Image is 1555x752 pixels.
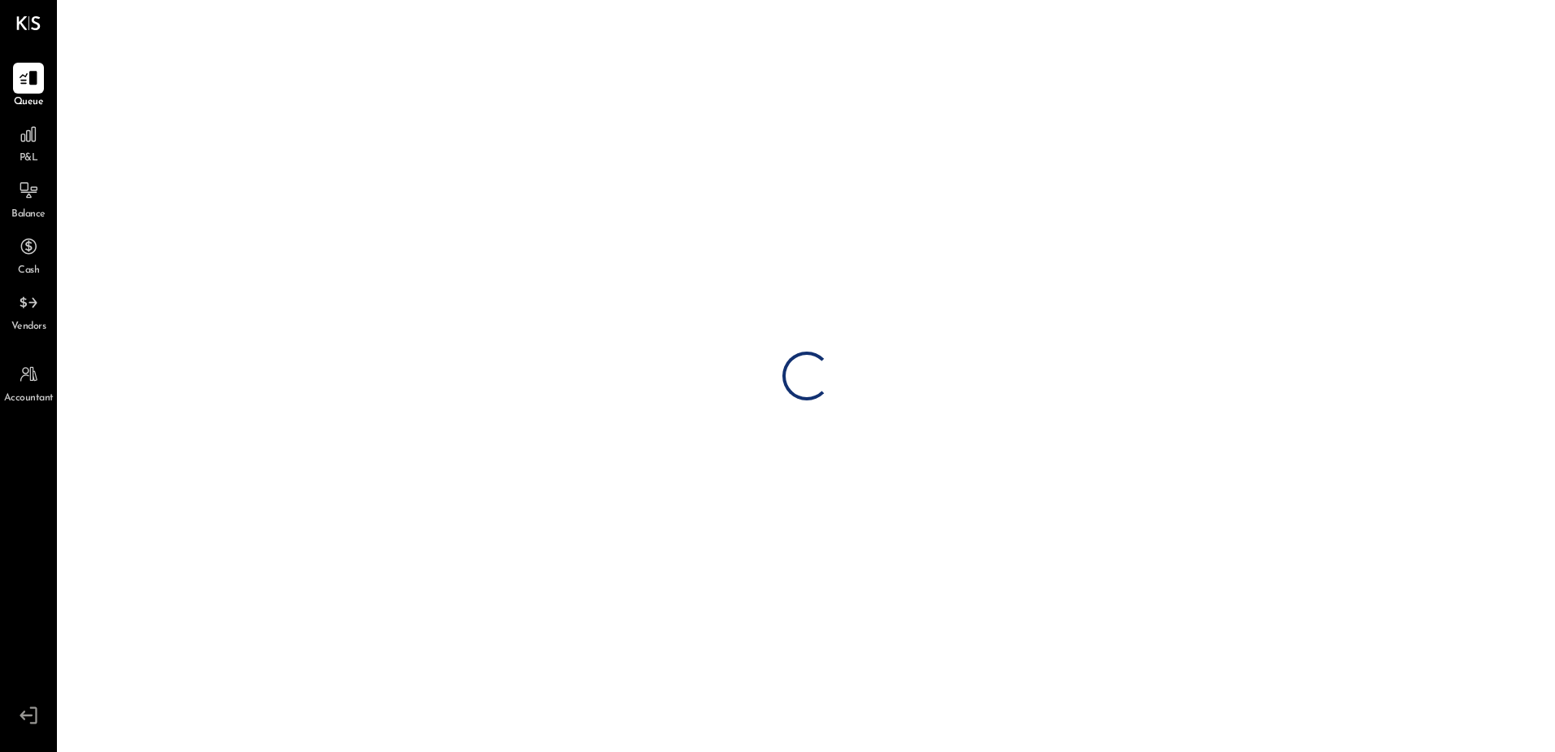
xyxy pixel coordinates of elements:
a: Balance [1,175,56,222]
span: Vendors [11,320,46,334]
a: Cash [1,231,56,278]
span: Queue [14,95,44,110]
span: Balance [11,208,46,222]
span: Cash [18,264,39,278]
span: P&L [20,151,38,166]
a: Queue [1,63,56,110]
a: P&L [1,119,56,166]
a: Vendors [1,287,56,334]
span: Accountant [4,391,54,406]
a: Accountant [1,359,56,406]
